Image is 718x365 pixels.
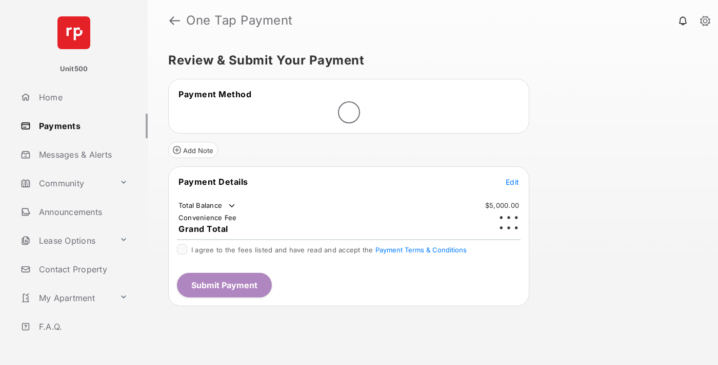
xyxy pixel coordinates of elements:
[168,142,218,158] button: Add Note
[506,178,519,186] span: Edit
[186,14,293,27] strong: One Tap Payment
[16,228,115,253] a: Lease Options
[375,246,467,254] button: I agree to the fees listed and have read and accept the
[57,16,90,49] img: svg+xml;base64,PHN2ZyB4bWxucz0iaHR0cDovL3d3dy53My5vcmcvMjAwMC9zdmciIHdpZHRoPSI2NCIgaGVpZ2h0PSI2NC...
[16,257,148,282] a: Contact Property
[178,224,228,234] span: Grand Total
[191,246,467,254] span: I agree to the fees listed and have read and accept the
[16,171,115,196] a: Community
[168,54,689,67] h5: Review & Submit Your Payment
[178,201,237,211] td: Total Balance
[177,273,272,297] button: Submit Payment
[60,64,88,74] p: Unit500
[16,286,115,310] a: My Apartment
[16,142,148,167] a: Messages & Alerts
[178,177,248,187] span: Payment Details
[178,89,251,99] span: Payment Method
[16,85,148,110] a: Home
[485,201,520,210] td: $5,000.00
[178,213,237,222] td: Convenience Fee
[16,200,148,224] a: Announcements
[506,177,519,187] button: Edit
[16,114,148,138] a: Payments
[16,314,148,339] a: F.A.Q.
